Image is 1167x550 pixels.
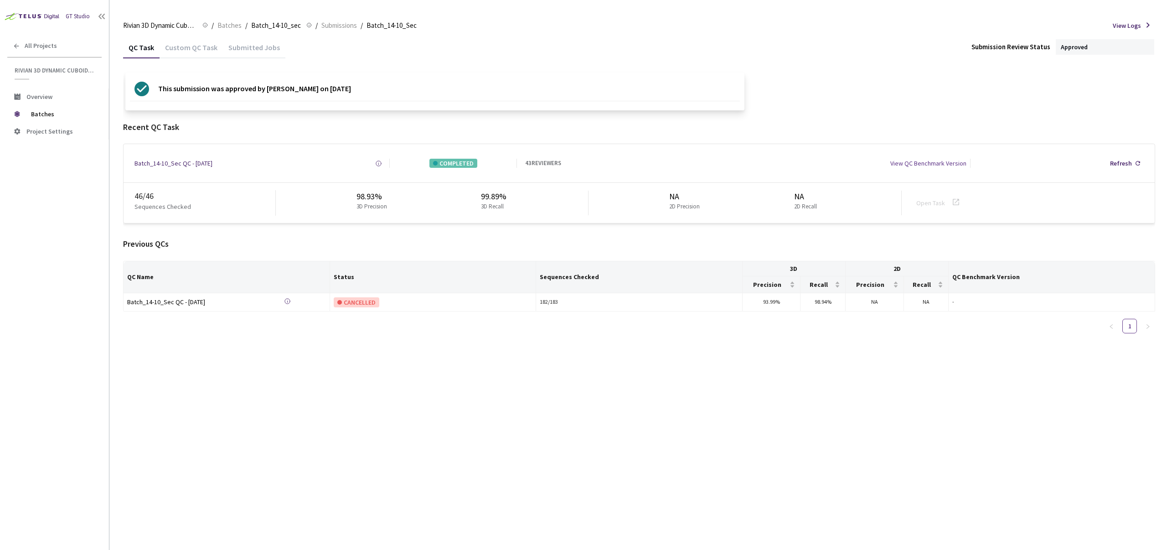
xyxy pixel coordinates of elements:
[846,276,904,293] th: Precision
[800,276,846,293] th: Recall
[908,281,936,288] span: Recall
[134,159,212,168] a: Batch_14-10_Sec QC - [DATE]
[321,20,357,31] span: Submissions
[1104,319,1119,333] li: Previous Page
[217,20,242,31] span: Batches
[1109,324,1114,329] span: left
[904,276,949,293] th: Recall
[315,20,318,31] li: /
[1141,319,1155,333] button: right
[949,261,1155,293] th: QC Benchmark Version
[251,20,301,31] span: Batch_14-10_sec
[849,281,891,288] span: Precision
[1110,159,1132,168] div: Refresh
[743,276,800,293] th: Precision
[334,297,379,307] div: CANCELLED
[1113,21,1141,30] span: View Logs
[481,202,504,211] p: 3D Recall
[31,105,93,123] span: Batches
[15,67,96,74] span: Rivian 3D Dynamic Cuboids[2024-25]
[134,190,275,202] div: 46 / 46
[540,298,738,306] div: 182 / 183
[160,43,223,58] div: Custom QC Task
[223,43,285,58] div: Submitted Jobs
[846,261,949,276] th: 2D
[846,293,904,311] td: NA
[1141,319,1155,333] li: Next Page
[66,12,90,21] div: GT Studio
[743,261,846,276] th: 3D
[669,191,703,202] div: NA
[123,43,160,58] div: QC Task
[429,159,477,168] div: COMPLETED
[804,281,833,288] span: Recall
[26,93,52,101] span: Overview
[123,238,1155,250] div: Previous QCs
[800,293,846,311] td: 98.94%
[794,202,817,211] p: 2D Recall
[525,159,561,168] div: 43 REVIEWERS
[916,199,945,207] a: Open Task
[1145,324,1151,329] span: right
[25,42,57,50] span: All Projects
[330,261,537,293] th: Status
[212,20,214,31] li: /
[1104,319,1119,333] button: left
[1123,319,1136,333] a: 1
[134,202,191,211] p: Sequences Checked
[952,298,1151,306] div: -
[356,202,387,211] p: 3D Precision
[127,297,255,307] a: Batch_14-10_Sec QC - [DATE]
[158,82,351,96] p: This submission was approved by [PERSON_NAME] on [DATE]
[245,20,248,31] li: /
[124,261,330,293] th: QC Name
[26,127,73,135] span: Project Settings
[481,191,507,202] div: 99.89%
[746,281,788,288] span: Precision
[743,293,800,311] td: 93.99%
[890,159,966,168] div: View QC Benchmark Version
[971,42,1050,52] div: Submission Review Status
[904,293,949,311] td: NA
[794,191,821,202] div: NA
[536,261,743,293] th: Sequences Checked
[361,20,363,31] li: /
[669,202,700,211] p: 2D Precision
[123,121,1155,133] div: Recent QC Task
[216,20,243,30] a: Batches
[320,20,359,30] a: Submissions
[356,191,391,202] div: 98.93%
[367,20,417,31] span: Batch_14-10_Sec
[123,20,197,31] span: Rivian 3D Dynamic Cuboids[2024-25]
